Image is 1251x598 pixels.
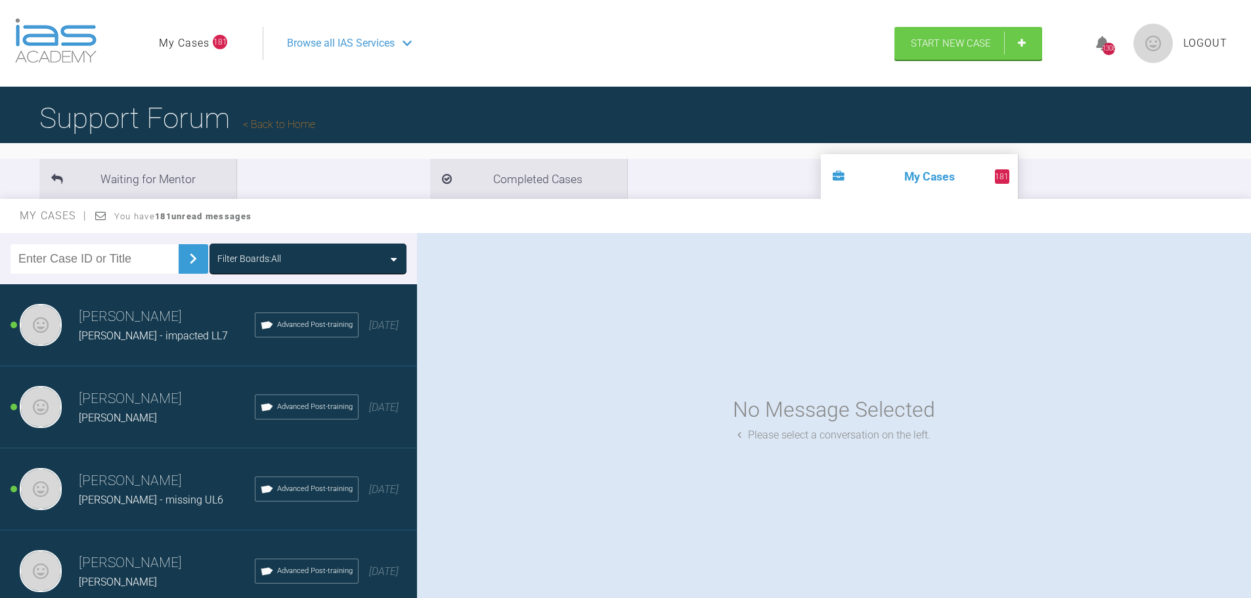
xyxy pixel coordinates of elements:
span: [DATE] [369,565,399,578]
a: Logout [1183,35,1227,52]
span: [DATE] [369,401,399,414]
span: Advanced Post-training [277,319,353,331]
span: [PERSON_NAME] - missing UL6 [79,494,223,506]
span: [DATE] [369,483,399,496]
h3: [PERSON_NAME] [79,470,255,492]
h1: Support Forum [39,95,315,141]
img: Eamon OReilly [20,468,62,510]
span: My Cases [20,209,87,222]
li: My Cases [821,154,1018,199]
span: Advanced Post-training [277,483,353,495]
img: Eamon OReilly [20,550,62,592]
img: Eamon OReilly [20,304,62,346]
li: Waiting for Mentor [39,159,236,199]
li: Completed Cases [430,159,627,199]
strong: 181 unread messages [155,211,252,221]
div: Filter Boards: All [217,251,281,266]
div: No Message Selected [733,393,935,427]
img: Eamon OReilly [20,386,62,428]
h3: [PERSON_NAME] [79,306,255,328]
h3: [PERSON_NAME] [79,388,255,410]
span: You have [114,211,252,221]
img: profile.png [1133,24,1173,63]
span: [PERSON_NAME] - impacted LL7 [79,330,228,342]
a: My Cases [159,35,209,52]
span: Advanced Post-training [277,401,353,413]
a: Start New Case [894,27,1042,60]
span: 181 [995,169,1009,184]
span: Browse all IAS Services [287,35,395,52]
img: chevronRight.28bd32b0.svg [183,248,204,269]
span: Advanced Post-training [277,565,353,577]
span: [PERSON_NAME] [79,576,157,588]
div: Please select a conversation on the left. [737,427,931,444]
a: Back to Home [243,118,315,131]
input: Enter Case ID or Title [11,244,179,274]
img: logo-light.3e3ef733.png [15,18,97,63]
div: 1308 [1103,43,1115,55]
span: [PERSON_NAME] [79,412,157,424]
h3: [PERSON_NAME] [79,552,255,574]
span: [DATE] [369,319,399,331]
span: Start New Case [911,37,991,49]
span: 181 [213,35,227,49]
